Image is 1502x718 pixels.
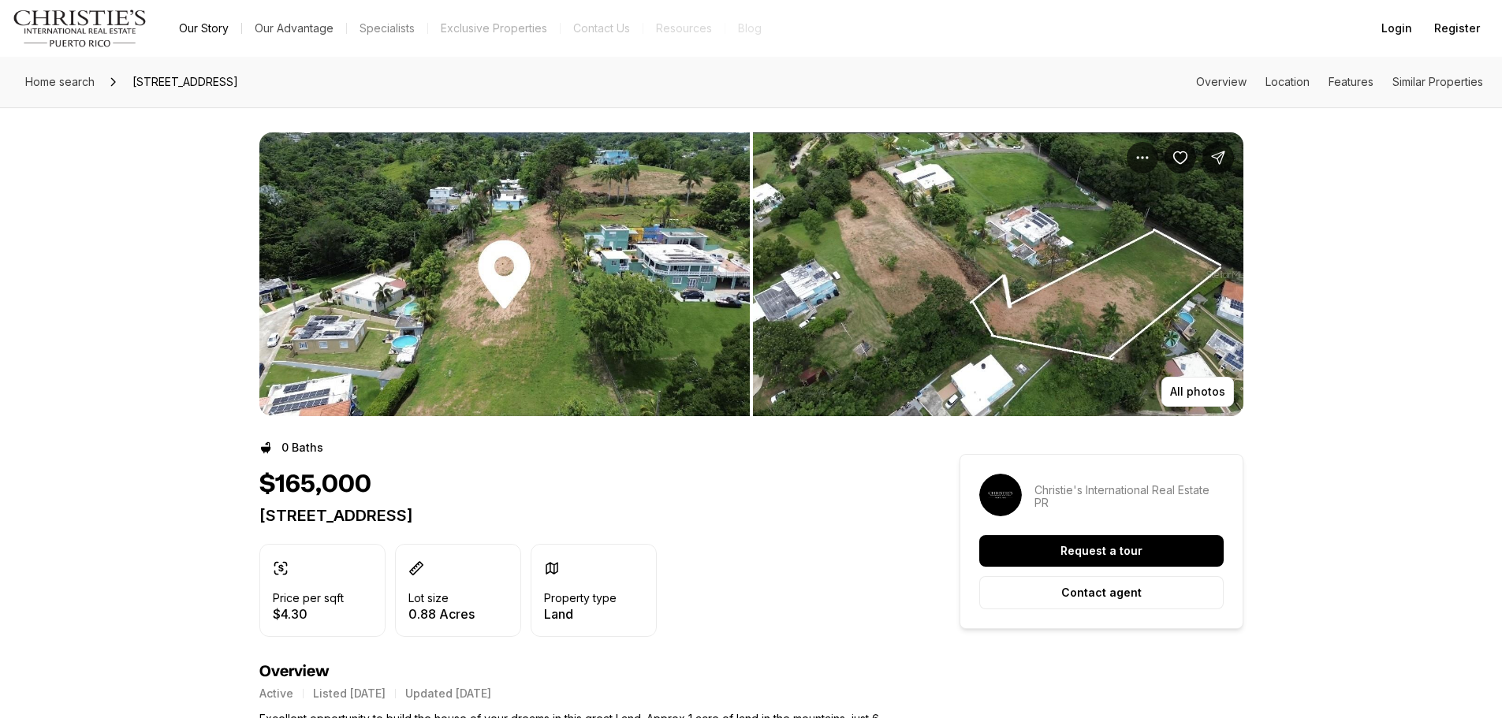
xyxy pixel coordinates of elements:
[166,17,241,39] a: Our Story
[281,441,323,454] p: 0 Baths
[1202,142,1234,173] button: Share Property: 411 JAGUEY
[1034,484,1224,509] p: Christie's International Real Estate PR
[408,592,449,605] p: Lot size
[1060,545,1142,557] p: Request a tour
[561,17,643,39] button: Contact Us
[273,592,344,605] p: Price per sqft
[1127,142,1158,173] button: Property options
[405,687,491,700] p: Updated [DATE]
[259,132,1243,416] div: Listing Photos
[259,132,750,416] li: 1 of 4
[643,17,725,39] a: Resources
[1061,586,1142,599] p: Contact agent
[242,17,346,39] a: Our Advantage
[1196,75,1247,88] a: Skip to: Overview
[725,17,774,39] a: Blog
[979,576,1224,609] button: Contact agent
[1161,377,1234,407] button: All photos
[979,535,1224,567] button: Request a tour
[1381,22,1412,35] span: Login
[544,608,617,620] p: Land
[1434,22,1480,35] span: Register
[126,69,244,95] span: [STREET_ADDRESS]
[1392,75,1483,88] a: Skip to: Similar Properties
[1329,75,1373,88] a: Skip to: Features
[753,132,1243,416] button: View image gallery
[259,132,750,416] button: View image gallery
[313,687,386,700] p: Listed [DATE]
[347,17,427,39] a: Specialists
[753,132,1243,416] li: 2 of 4
[259,470,371,500] h1: $165,000
[25,75,95,88] span: Home search
[1170,385,1225,398] p: All photos
[19,69,101,95] a: Home search
[408,608,475,620] p: 0.88 Acres
[544,592,617,605] p: Property type
[259,687,293,700] p: Active
[1372,13,1422,44] button: Login
[1196,76,1483,88] nav: Page section menu
[259,662,903,681] h4: Overview
[273,608,344,620] p: $4.30
[13,9,147,47] img: logo
[428,17,560,39] a: Exclusive Properties
[1265,75,1310,88] a: Skip to: Location
[1425,13,1489,44] button: Register
[1165,142,1196,173] button: Save Property: 411 JAGUEY
[259,506,903,525] p: [STREET_ADDRESS]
